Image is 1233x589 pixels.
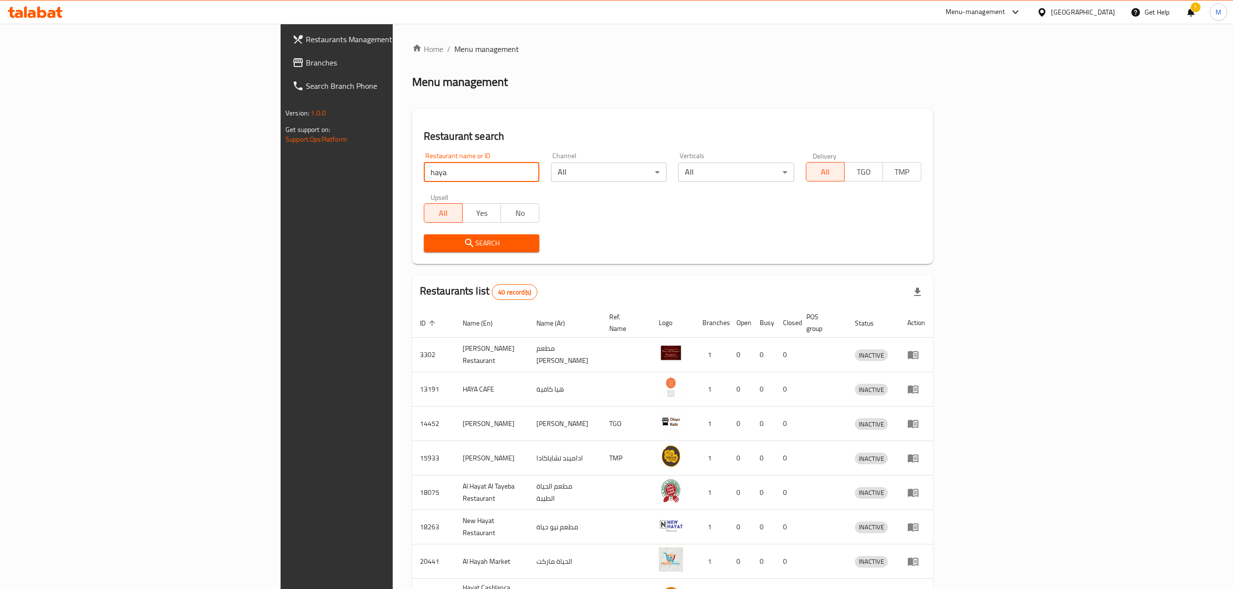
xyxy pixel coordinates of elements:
td: اداميند تشاياكادا [529,441,601,475]
td: 0 [752,338,775,372]
td: 0 [729,475,752,510]
td: 1 [695,475,729,510]
td: 0 [752,372,775,407]
td: هيا كافية [529,372,601,407]
img: Omar Al Khayam Restaurant [659,341,683,365]
th: Logo [651,308,695,338]
span: Yes [467,206,497,220]
td: مطعم الحياة الطيبة [529,475,601,510]
a: Search Branch Phone [284,74,486,98]
span: INACTIVE [855,522,888,533]
td: 0 [729,338,752,372]
span: INACTIVE [855,556,888,567]
span: Restaurants Management [306,33,479,45]
span: 40 record(s) [492,288,537,297]
div: Menu [907,383,925,395]
span: M [1216,7,1221,17]
td: 0 [752,441,775,475]
span: Name (En) [463,317,505,329]
td: 1 [695,407,729,441]
td: 0 [729,407,752,441]
span: Ref. Name [609,311,639,334]
td: 0 [729,544,752,579]
th: Branches [695,308,729,338]
td: مطعم نيو حياة [529,510,601,544]
td: 0 [775,544,799,579]
td: الحياة ماركت [529,544,601,579]
span: TGO [849,165,879,179]
span: TMP [887,165,917,179]
img: Chaya Kada [659,409,683,434]
td: 0 [775,510,799,544]
span: Search Branch Phone [306,80,479,92]
div: All [678,163,794,182]
div: Menu [907,487,925,498]
div: Menu [907,452,925,464]
th: Busy [752,308,775,338]
span: All [810,165,841,179]
span: ID [420,317,438,329]
img: Al Hayat Al Tayeba Restaurant [659,478,683,503]
div: INACTIVE [855,384,888,395]
a: Support.OpsPlatform [285,133,347,146]
th: Action [900,308,933,338]
td: 1 [695,338,729,372]
div: Total records count [492,284,537,300]
td: 1 [695,372,729,407]
td: TGO [601,407,651,441]
div: Menu [907,521,925,533]
td: New Hayat Restaurant [455,510,529,544]
td: Al Hayat Al Tayeba Restaurant [455,475,529,510]
td: TMP [601,441,651,475]
span: INACTIVE [855,453,888,464]
input: Search for restaurant name or ID.. [424,163,539,182]
td: 0 [775,338,799,372]
span: Get support on: [285,123,330,136]
button: TMP [883,162,921,181]
button: TGO [844,162,883,181]
td: 0 [775,475,799,510]
div: Menu-management [946,6,1005,18]
div: INACTIVE [855,556,888,568]
td: 0 [775,407,799,441]
th: Open [729,308,752,338]
div: Menu [907,418,925,429]
label: Delivery [813,152,837,159]
a: Restaurants Management [284,28,486,51]
button: Search [424,234,539,252]
span: INACTIVE [855,487,888,498]
td: 0 [775,441,799,475]
td: 0 [729,372,752,407]
span: Status [855,317,886,329]
td: [PERSON_NAME] [455,407,529,441]
img: HAYA CAFE [659,375,683,399]
span: Branches [306,57,479,68]
button: Yes [462,203,501,223]
div: [GEOGRAPHIC_DATA] [1051,7,1115,17]
div: INACTIVE [855,418,888,430]
span: Search [432,237,532,249]
th: Closed [775,308,799,338]
td: 0 [729,441,752,475]
span: 1.0.0 [311,107,326,119]
td: HAYA CAFE [455,372,529,407]
img: New Hayat Restaurant [659,513,683,537]
td: 0 [775,372,799,407]
td: [PERSON_NAME] Restaurant [455,338,529,372]
span: Version: [285,107,309,119]
nav: breadcrumb [412,43,933,55]
span: Name (Ar) [536,317,578,329]
td: مطعم [PERSON_NAME] [529,338,601,372]
h2: Restaurant search [424,129,921,144]
td: 1 [695,441,729,475]
h2: Restaurants list [420,284,537,300]
button: All [806,162,845,181]
td: 0 [729,510,752,544]
div: INACTIVE [855,349,888,361]
span: POS group [806,311,835,334]
td: 1 [695,544,729,579]
div: Export file [906,280,929,304]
